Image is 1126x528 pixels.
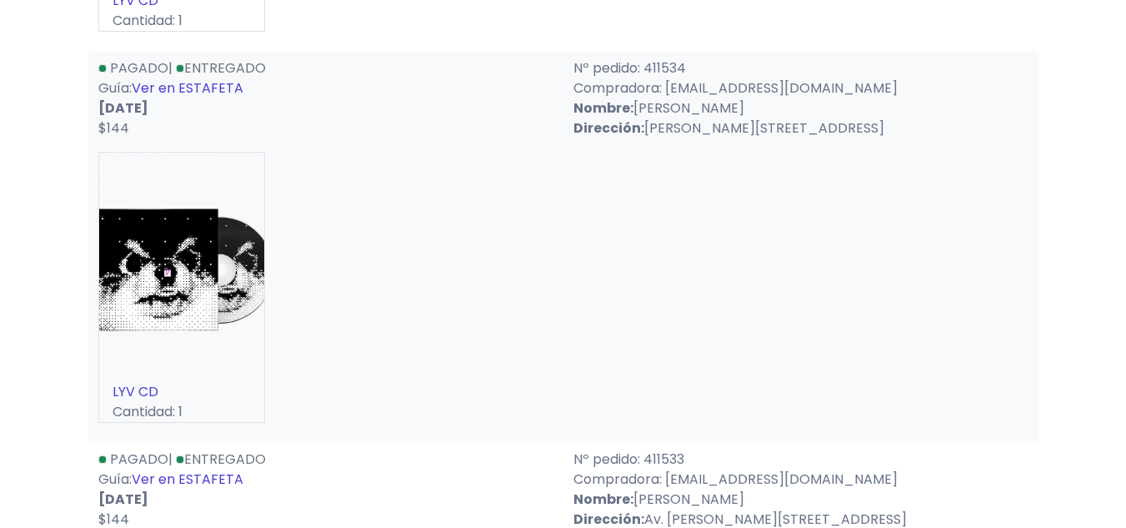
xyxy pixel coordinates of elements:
p: [DATE] [98,98,553,118]
p: [PERSON_NAME] [573,490,1028,510]
p: Compradora: [EMAIL_ADDRESS][DOMAIN_NAME] [573,470,1028,490]
strong: Dirección: [573,118,644,138]
a: Entregado [176,450,266,469]
p: [DATE] [98,490,553,510]
a: Ver en ESTAFETA [132,78,243,98]
a: Entregado [176,58,266,78]
p: Cantidad: 1 [99,11,264,31]
p: Compradora: [EMAIL_ADDRESS][DOMAIN_NAME] [573,78,1028,98]
img: small_1693260240117.webp [99,153,264,382]
span: $144 [98,118,129,138]
p: Nº pedido: 411533 [573,450,1028,470]
p: Cantidad: 1 [99,402,264,422]
strong: Nombre: [573,490,633,509]
strong: Nombre: [573,98,633,118]
p: [PERSON_NAME][STREET_ADDRESS] [573,118,1028,138]
span: Pagado [110,450,168,469]
div: | Guía: [88,58,563,138]
a: LYV CD [113,382,158,401]
a: Ver en ESTAFETA [132,470,243,489]
p: [PERSON_NAME] [573,98,1028,118]
p: Nº pedido: 411534 [573,58,1028,78]
span: Pagado [110,58,168,78]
